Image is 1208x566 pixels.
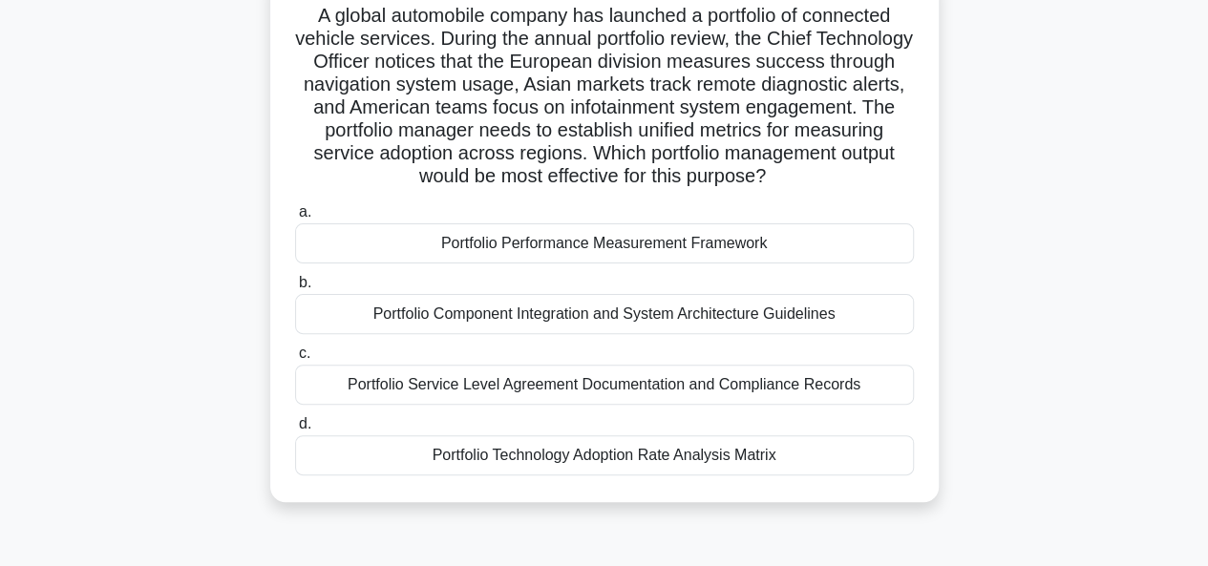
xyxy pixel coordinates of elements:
[299,203,311,220] span: a.
[295,223,914,263] div: Portfolio Performance Measurement Framework
[299,274,311,290] span: b.
[299,345,310,361] span: c.
[295,294,914,334] div: Portfolio Component Integration and System Architecture Guidelines
[295,435,914,475] div: Portfolio Technology Adoption Rate Analysis Matrix
[293,4,916,189] h5: A global automobile company has launched a portfolio of connected vehicle services. During the an...
[295,365,914,405] div: Portfolio Service Level Agreement Documentation and Compliance Records
[299,415,311,431] span: d.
